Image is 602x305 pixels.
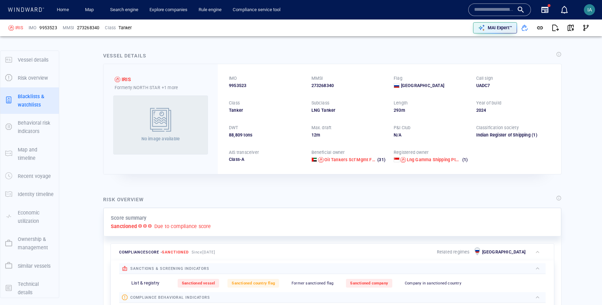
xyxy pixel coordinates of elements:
button: Vessel details [0,51,59,69]
p: Blacklists & watchlists [18,92,54,109]
div: 2024 [476,107,550,114]
p: AIS transceiver [229,149,259,156]
div: Sanctioned [115,77,120,82]
a: Map and timeline [0,150,59,157]
p: Year of build [476,100,502,106]
div: Sanctioned [8,25,14,31]
a: Map [82,4,99,16]
button: Home [52,4,74,16]
button: Recent voyage [0,167,59,185]
p: Identity timeline [18,190,54,198]
a: Vessel details [0,56,59,63]
p: Class [105,25,116,31]
button: Economic utilization [0,204,59,230]
a: Lng Gamma Shipping Pte. Ltd. (1) [407,157,468,163]
button: Identity timeline [0,185,59,203]
button: Risk overview [0,69,59,87]
p: IMO [29,25,37,31]
span: Sanctioned [162,250,188,255]
span: Since [DATE] [192,250,216,255]
div: N/A [394,132,468,138]
p: Call sign [476,75,493,81]
button: Technical details [0,275,59,302]
button: Map and timeline [0,141,59,167]
p: Subclass [311,100,330,106]
p: Classification society [476,125,519,131]
button: Behavioral risk indicators [0,114,59,141]
button: Search engine [107,4,141,16]
p: [GEOGRAPHIC_DATA] [482,249,525,255]
span: compliance behavioral indicators [130,295,210,300]
div: Risk overview [103,195,144,204]
p: DWT [229,125,238,131]
p: Length [394,100,408,106]
span: Company in sanctioned country [405,281,461,286]
button: Similar vessels [0,257,59,275]
span: sanctions & screening indicators [130,266,209,271]
a: Recent voyage [0,173,59,179]
div: Vessel details [103,52,146,60]
span: (1) [531,132,550,138]
a: Risk overview [0,75,59,81]
span: Former sanctioned flag [292,281,333,286]
a: Economic utilization [0,213,59,220]
p: Behavioral risk indicators [18,119,54,136]
span: Sanctioned country flag [232,281,275,286]
button: Blacklists & watchlists [0,87,59,114]
a: Similar vessels [0,262,59,269]
p: Map and timeline [18,146,54,163]
a: Technical details [0,284,59,291]
p: Registered owner [394,149,429,156]
div: Indian Register of Shipping [476,132,550,138]
div: Indian Register of Shipping [476,132,531,138]
div: 88,809 tons [229,132,303,138]
div: Tanker [118,25,132,31]
p: List & registry [131,280,159,287]
span: 12 [311,132,316,138]
div: IRIS [122,75,131,84]
button: Explore companies [147,4,190,16]
div: LNG Tanker [311,107,386,114]
iframe: Chat [572,274,597,300]
p: +1 more [162,84,178,91]
span: 9953523 [229,83,246,89]
p: P&I Club [394,125,411,131]
span: Lng Gamma Shipping Pte. Ltd. [407,157,469,162]
p: Flag [394,75,402,81]
span: Sanctioned vessel [182,281,215,286]
button: Get link [532,20,548,36]
p: Related regimes [437,249,470,255]
p: Class [229,100,240,106]
p: Vessel details [18,56,48,64]
span: Oil Tankers Scf Mgmt Fzco [324,157,379,162]
p: MAI Expert™ [488,25,512,31]
p: Due to compliance score [154,222,211,230]
span: (1) [461,157,468,163]
a: Oil Tankers Scf Mgmt Fzco (31) [324,157,385,163]
p: MMSI [311,75,323,81]
span: 9953523 [39,25,57,31]
button: Map [79,4,102,16]
a: Compliance service tool [230,4,283,16]
span: (31) [376,157,385,163]
a: Rule engine [196,4,224,16]
span: m [316,132,320,138]
div: Notification center [560,6,569,14]
div: IRIS [15,25,23,31]
p: Sanctioned [111,222,137,230]
span: 293 [394,108,401,113]
span: IA [587,7,592,13]
p: Risk overview [18,74,48,82]
button: Ownership & management [0,230,59,257]
span: [GEOGRAPHIC_DATA] [401,83,444,89]
button: View on map [563,20,578,36]
div: Formerly: NORTH STAR [115,84,207,91]
button: Visual Link Analysis [578,20,594,36]
p: Recent voyage [18,172,51,180]
a: Blacklists & watchlists [0,97,59,103]
button: Export report [548,20,563,36]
